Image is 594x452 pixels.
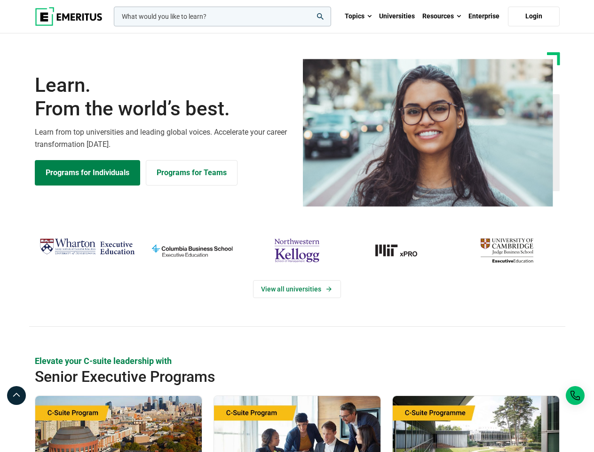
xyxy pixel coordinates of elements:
h1: Learn. [35,73,292,121]
a: Login [508,7,560,26]
p: Learn from top universities and leading global voices. Accelerate your career transformation [DATE]. [35,126,292,150]
a: Explore Programs [35,160,140,186]
img: cambridge-judge-business-school [459,235,554,266]
a: Explore for Business [146,160,238,186]
img: Learn from the world's best [303,59,553,207]
img: northwestern-kellogg [249,235,345,266]
img: columbia-business-school [144,235,240,266]
input: woocommerce-product-search-field-0 [114,7,331,26]
h2: Senior Executive Programs [35,367,507,386]
p: Elevate your C-suite leadership with [35,355,560,367]
img: MIT xPRO [354,235,450,266]
span: From the world’s best. [35,97,292,121]
a: View Universities [253,280,341,298]
a: MIT-xPRO [354,235,450,266]
img: Wharton Executive Education [40,235,135,258]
